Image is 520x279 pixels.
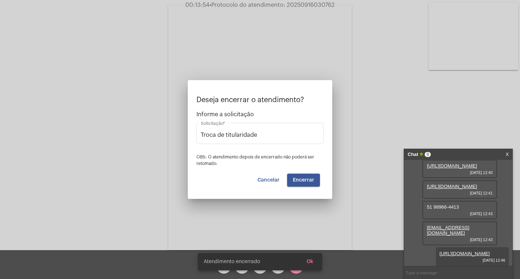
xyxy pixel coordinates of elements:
[425,152,431,157] span: 8
[427,212,493,216] span: [DATE] 12:43
[185,2,209,8] span: 00:13:54
[201,132,319,138] input: Buscar solicitação
[420,153,423,156] span: Online
[427,225,469,236] a: [EMAIL_ADDRESS][DOMAIN_NAME]
[427,163,477,169] a: [URL][DOMAIN_NAME]
[196,155,314,166] span: OBS: O atendimento depois de encerrado não poderá ser retomado.
[439,251,490,256] a: [URL][DOMAIN_NAME]
[439,258,505,262] span: [DATE] 12:46
[427,204,459,210] span: 51 98966-4413
[293,178,314,183] span: Encerrar
[257,178,279,183] span: Cancelar
[307,259,313,264] span: Ok
[427,170,493,175] span: [DATE] 12:40
[196,96,324,104] p: Deseja encerrar o atendimento?
[287,174,320,187] button: Encerrar
[209,2,211,8] span: •
[506,149,509,160] a: X
[427,184,477,189] a: [URL][DOMAIN_NAME]
[427,191,493,195] span: [DATE] 12:41
[404,266,512,279] input: Type a message
[209,2,335,8] span: Protocolo do atendimento: 20250916030762
[196,111,324,118] span: Informe a solicitação
[252,174,285,187] button: Cancelar
[408,149,418,160] strong: Chat
[204,258,260,265] span: Atendimento encerrado
[427,237,493,242] span: [DATE] 12:43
